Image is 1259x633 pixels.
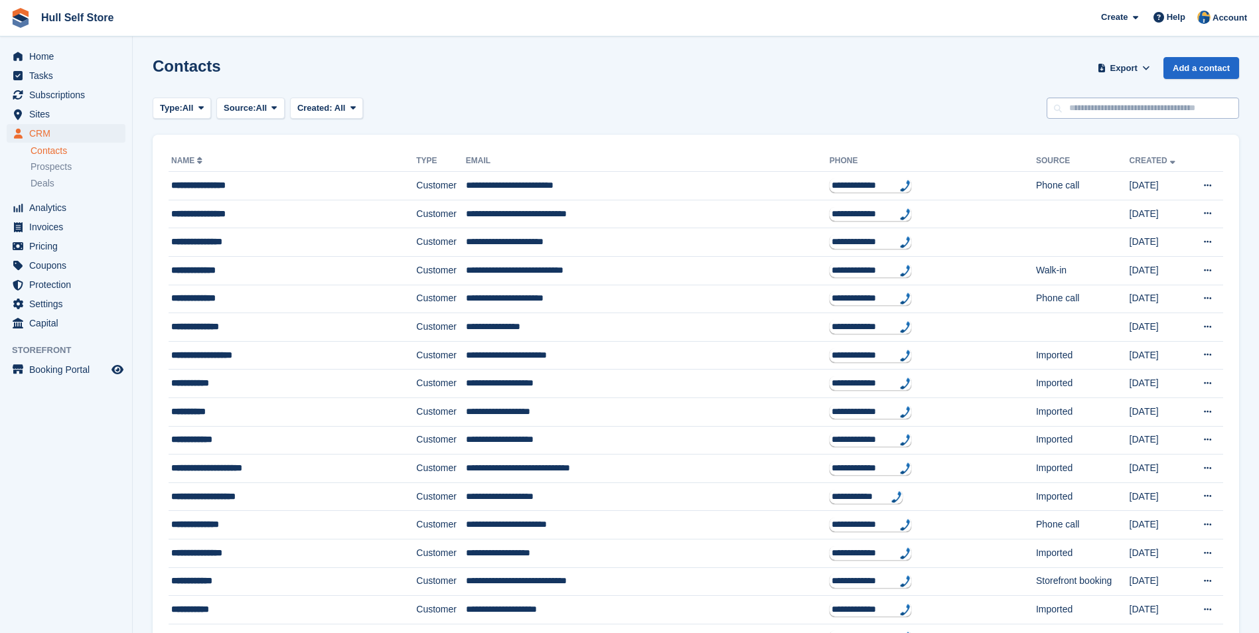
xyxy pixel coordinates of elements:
span: Create [1101,11,1128,24]
td: [DATE] [1130,539,1189,567]
button: Type: All [153,98,211,119]
td: Imported [1036,341,1130,370]
td: Customer [416,567,466,596]
button: Created: All [290,98,363,119]
img: hfpfyWBK5wQHBAGPgDf9c6qAYOxxMAAAAASUVORK5CYII= [891,491,902,503]
th: Type [416,151,466,172]
span: Tasks [29,66,109,85]
img: hfpfyWBK5wQHBAGPgDf9c6qAYOxxMAAAAASUVORK5CYII= [900,265,911,277]
td: Customer [416,596,466,624]
td: Customer [416,228,466,257]
a: menu [7,314,125,332]
a: menu [7,218,125,236]
td: Customer [416,426,466,455]
a: menu [7,47,125,66]
img: hfpfyWBK5wQHBAGPgDf9c6qAYOxxMAAAAASUVORK5CYII= [900,434,911,446]
span: CRM [29,124,109,143]
button: Source: All [216,98,285,119]
a: menu [7,198,125,217]
td: [DATE] [1130,455,1189,483]
img: stora-icon-8386f47178a22dfd0bd8f6a31ec36ba5ce8667c1dd55bd0f319d3a0aa187defe.svg [11,8,31,28]
span: Export [1110,62,1138,75]
img: hfpfyWBK5wQHBAGPgDf9c6qAYOxxMAAAAASUVORK5CYII= [900,462,911,474]
td: [DATE] [1130,313,1189,342]
img: hfpfyWBK5wQHBAGPgDf9c6qAYOxxMAAAAASUVORK5CYII= [900,519,911,531]
td: Imported [1036,455,1130,483]
span: Help [1167,11,1185,24]
span: All [256,102,267,115]
td: Customer [416,172,466,200]
td: Storefront booking [1036,567,1130,596]
img: hfpfyWBK5wQHBAGPgDf9c6qAYOxxMAAAAASUVORK5CYII= [900,180,911,192]
td: Walk-in [1036,256,1130,285]
span: Storefront [12,344,132,357]
td: Customer [416,341,466,370]
span: Source: [224,102,256,115]
a: Preview store [110,362,125,378]
span: Invoices [29,218,109,236]
td: [DATE] [1130,482,1189,511]
td: Customer [416,370,466,398]
td: Customer [416,539,466,567]
a: Add a contact [1163,57,1239,79]
td: Customer [416,313,466,342]
img: hfpfyWBK5wQHBAGPgDf9c6qAYOxxMAAAAASUVORK5CYII= [900,293,911,305]
a: menu [7,66,125,85]
a: Name [171,156,205,165]
span: Prospects [31,161,72,173]
td: Customer [416,285,466,313]
a: menu [7,256,125,275]
td: Customer [416,511,466,539]
span: Account [1213,11,1247,25]
span: Pricing [29,237,109,255]
td: Customer [416,200,466,228]
span: Settings [29,295,109,313]
img: hfpfyWBK5wQHBAGPgDf9c6qAYOxxMAAAAASUVORK5CYII= [900,378,911,389]
img: hfpfyWBK5wQHBAGPgDf9c6qAYOxxMAAAAASUVORK5CYII= [900,575,911,587]
td: Imported [1036,539,1130,567]
td: [DATE] [1130,511,1189,539]
a: Contacts [31,145,125,157]
img: Hull Self Store [1197,11,1211,24]
span: Booking Portal [29,360,109,379]
td: [DATE] [1130,200,1189,228]
a: Created [1130,156,1178,165]
img: hfpfyWBK5wQHBAGPgDf9c6qAYOxxMAAAAASUVORK5CYII= [900,604,911,616]
h1: Contacts [153,57,221,75]
span: Analytics [29,198,109,217]
a: menu [7,360,125,379]
span: Subscriptions [29,86,109,104]
a: menu [7,105,125,123]
span: Type: [160,102,183,115]
td: [DATE] [1130,228,1189,257]
img: hfpfyWBK5wQHBAGPgDf9c6qAYOxxMAAAAASUVORK5CYII= [900,208,911,220]
a: Deals [31,176,125,190]
span: Capital [29,314,109,332]
a: menu [7,124,125,143]
span: Coupons [29,256,109,275]
td: Imported [1036,426,1130,455]
span: All [183,102,194,115]
img: hfpfyWBK5wQHBAGPgDf9c6qAYOxxMAAAAASUVORK5CYII= [900,406,911,418]
th: Phone [830,151,1036,172]
td: Imported [1036,370,1130,398]
th: Source [1036,151,1130,172]
span: Protection [29,275,109,294]
td: Customer [416,397,466,426]
a: Prospects [31,160,125,174]
td: Imported [1036,482,1130,511]
td: Phone call [1036,511,1130,539]
button: Export [1094,57,1153,79]
td: [DATE] [1130,567,1189,596]
td: Imported [1036,397,1130,426]
td: Customer [416,455,466,483]
span: Sites [29,105,109,123]
img: hfpfyWBK5wQHBAGPgDf9c6qAYOxxMAAAAASUVORK5CYII= [900,350,911,362]
td: [DATE] [1130,285,1189,313]
th: Email [466,151,830,172]
td: [DATE] [1130,172,1189,200]
img: hfpfyWBK5wQHBAGPgDf9c6qAYOxxMAAAAASUVORK5CYII= [900,321,911,333]
span: All [334,103,346,113]
td: Imported [1036,596,1130,624]
td: Customer [416,256,466,285]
